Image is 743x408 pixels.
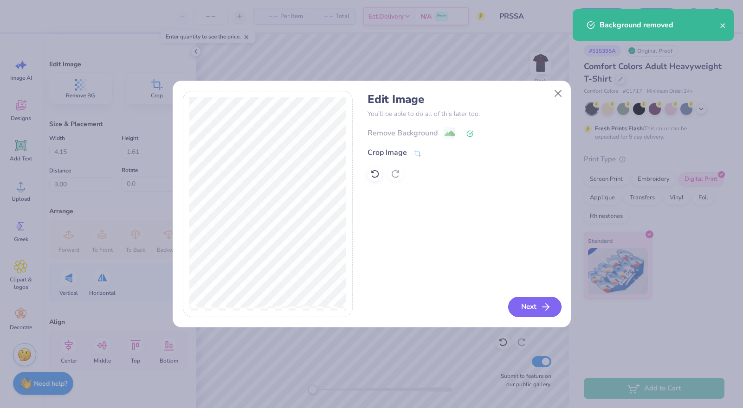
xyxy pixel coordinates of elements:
[549,84,567,102] button: Close
[368,109,560,119] p: You’ll be able to do all of this later too.
[368,147,407,158] div: Crop Image
[600,19,720,31] div: Background removed
[720,19,726,31] button: close
[368,93,560,106] h4: Edit Image
[508,297,562,317] button: Next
